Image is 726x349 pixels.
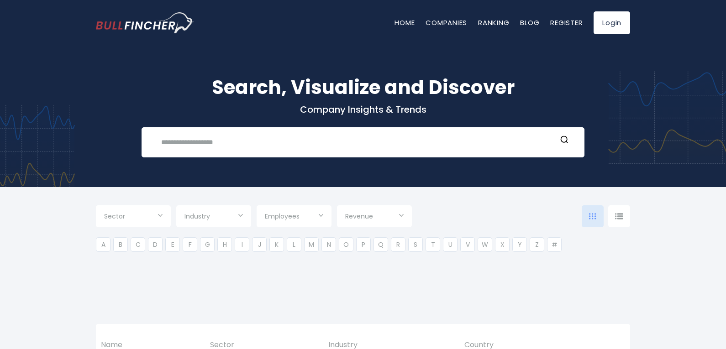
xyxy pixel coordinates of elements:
[512,237,527,252] li: Y
[96,104,630,115] p: Company Insights & Trends
[265,212,300,220] span: Employees
[96,12,194,33] a: Go to homepage
[460,237,475,252] li: V
[104,209,163,225] input: Selection
[356,237,371,252] li: P
[235,237,249,252] li: I
[589,213,596,219] img: icon-comp-grid.svg
[165,237,180,252] li: E
[184,209,243,225] input: Selection
[426,237,440,252] li: T
[131,237,145,252] li: C
[265,209,323,225] input: Selection
[547,237,562,252] li: #
[345,209,404,225] input: Selection
[96,73,630,102] h1: Search, Visualize and Discover
[408,237,423,252] li: S
[304,237,319,252] li: M
[287,237,301,252] li: L
[148,237,163,252] li: D
[391,237,405,252] li: R
[269,237,284,252] li: K
[530,237,544,252] li: Z
[200,237,215,252] li: G
[217,237,232,252] li: H
[550,18,583,27] a: Register
[558,135,570,147] button: Search
[252,237,267,252] li: J
[96,237,110,252] li: A
[478,18,509,27] a: Ranking
[345,212,373,220] span: Revenue
[96,12,194,33] img: bullfincher logo
[426,18,467,27] a: Companies
[615,213,623,219] img: icon-comp-list-view.svg
[321,237,336,252] li: N
[443,237,458,252] li: U
[113,237,128,252] li: B
[374,237,388,252] li: Q
[594,11,630,34] a: Login
[104,212,125,220] span: Sector
[183,237,197,252] li: F
[184,212,210,220] span: Industry
[339,237,353,252] li: O
[495,237,510,252] li: X
[478,237,492,252] li: W
[520,18,539,27] a: Blog
[395,18,415,27] a: Home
